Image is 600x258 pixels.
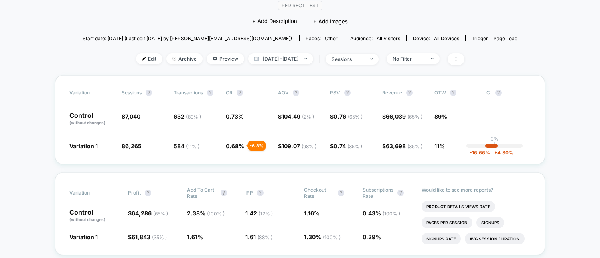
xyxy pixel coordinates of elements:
[122,90,142,96] span: Sessions
[245,233,272,240] span: 1.61
[330,113,363,120] span: $
[278,1,322,10] span: Redirect Test
[363,210,400,217] span: 0.43 %
[207,53,244,64] span: Preview
[174,90,203,96] span: Transactions
[207,90,213,96] button: ?
[282,143,316,149] span: 109.07
[397,190,404,196] button: ?
[491,136,499,142] p: 0%
[422,217,472,228] li: Pages Per Session
[245,210,273,217] span: 1.42
[434,143,445,149] span: 11%
[69,90,114,96] span: Variation
[330,90,340,96] span: PSV
[348,114,363,120] span: ( 65 % )
[476,217,504,228] li: Signups
[465,233,525,244] li: Avg Session Duration
[278,143,316,149] span: $
[407,143,422,149] span: ( 35 % )
[172,57,176,61] img: end
[495,90,502,96] button: ?
[386,143,422,149] span: 63,698
[145,190,151,196] button: ?
[152,234,167,240] span: ( 35 % )
[493,35,517,41] span: Page Load
[132,210,168,217] span: 64,286
[302,114,314,120] span: ( 2 % )
[304,233,341,240] span: 1.30 %
[69,217,105,222] span: (without changes)
[187,210,225,217] span: 2.38 %
[325,35,338,41] span: other
[187,187,217,199] span: Add To Cart Rate
[69,143,98,149] span: Variation 1
[128,190,141,196] span: Profit
[252,17,297,25] span: + Add Description
[434,90,478,96] span: OTW
[422,233,461,244] li: Signups Rate
[431,58,434,59] img: end
[338,190,344,196] button: ?
[83,35,292,41] span: Start date: [DATE] (Last edit [DATE] by [PERSON_NAME][EMAIL_ADDRESS][DOMAIN_NAME])
[347,143,362,149] span: ( 35 % )
[486,114,531,126] span: ---
[450,90,456,96] button: ?
[128,233,167,240] span: $
[278,90,289,96] span: AOV
[434,113,447,120] span: 89%
[122,113,140,120] span: 87,040
[142,57,146,61] img: edit
[350,35,400,41] div: Audience:
[383,211,400,217] span: ( 100 % )
[302,143,316,149] span: ( 98 % )
[434,35,459,41] span: all devices
[226,113,244,120] span: 0.73 %
[69,233,98,240] span: Variation 1
[186,143,199,149] span: ( 11 % )
[406,90,413,96] button: ?
[494,142,495,148] p: |
[259,211,273,217] span: ( 12 % )
[122,143,142,149] span: 86,265
[132,233,167,240] span: 61,843
[377,35,400,41] span: All Visitors
[128,210,168,217] span: $
[257,234,272,240] span: ( 88 % )
[237,90,243,96] button: ?
[370,58,373,60] img: end
[407,114,422,120] span: ( 65 % )
[186,114,201,120] span: ( 89 % )
[69,209,120,223] p: Control
[226,143,244,149] span: 0.68 %
[494,149,497,156] span: +
[69,112,114,126] p: Control
[422,187,531,193] p: Would like to see more reports?
[282,113,314,120] span: 104.49
[153,211,168,217] span: ( 65 % )
[334,143,362,149] span: 0.74
[166,53,203,64] span: Archive
[317,53,326,65] span: |
[257,190,264,196] button: ?
[69,120,105,125] span: (without changes)
[393,56,425,62] div: No Filter
[323,234,341,240] span: ( 100 % )
[187,233,203,240] span: 1.61 %
[472,35,517,41] div: Trigger:
[207,211,225,217] span: ( 100 % )
[248,53,313,64] span: [DATE] - [DATE]
[245,190,253,196] span: IPP
[278,113,314,120] span: $
[136,53,162,64] span: Edit
[330,143,362,149] span: $
[174,113,201,120] span: 632
[363,233,381,240] span: 0.29 %
[470,149,490,156] span: -16.66 %
[486,90,531,96] span: CI
[490,149,513,156] span: 4.30 %
[174,143,199,149] span: 584
[344,90,351,96] button: ?
[313,18,348,25] span: + Add Images
[254,57,259,61] img: calendar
